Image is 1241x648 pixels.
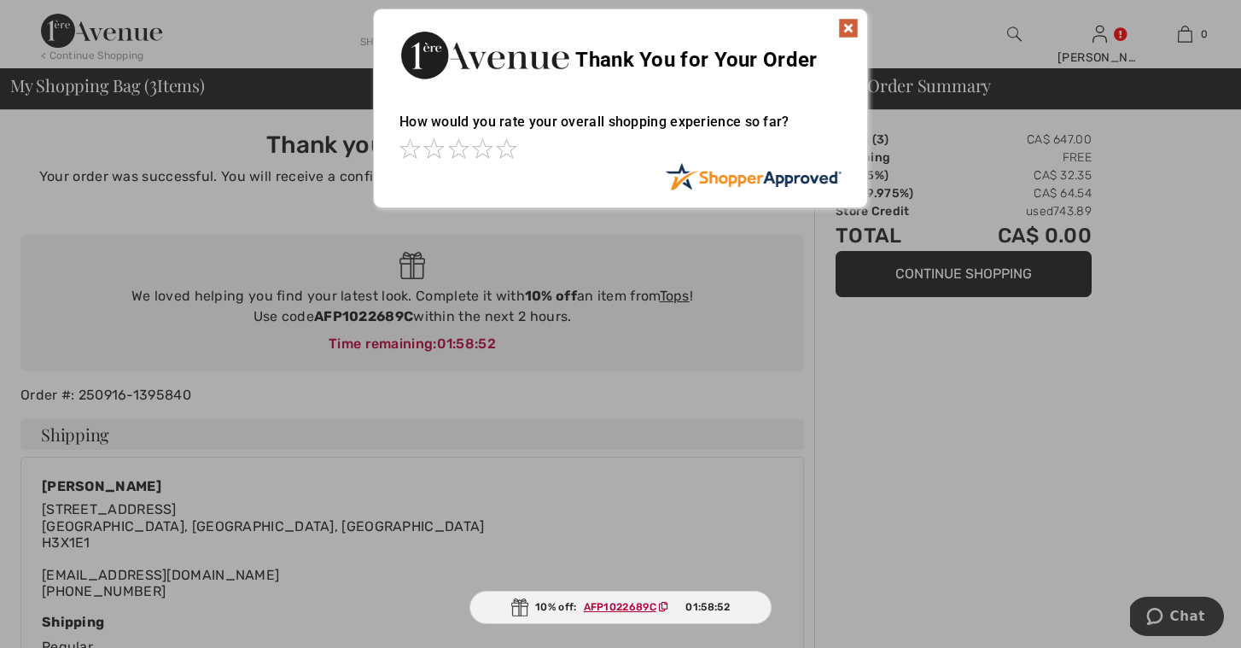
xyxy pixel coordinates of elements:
div: 10% off: [469,591,772,624]
img: Gift.svg [511,598,528,616]
img: x [838,18,859,38]
img: Thank You for Your Order [399,26,570,84]
span: Thank You for Your Order [575,48,817,72]
ins: AFP1022689C [584,601,656,613]
span: Chat [40,12,75,27]
div: How would you rate your overall shopping experience so far? [399,96,842,162]
span: 01:58:52 [685,599,729,615]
